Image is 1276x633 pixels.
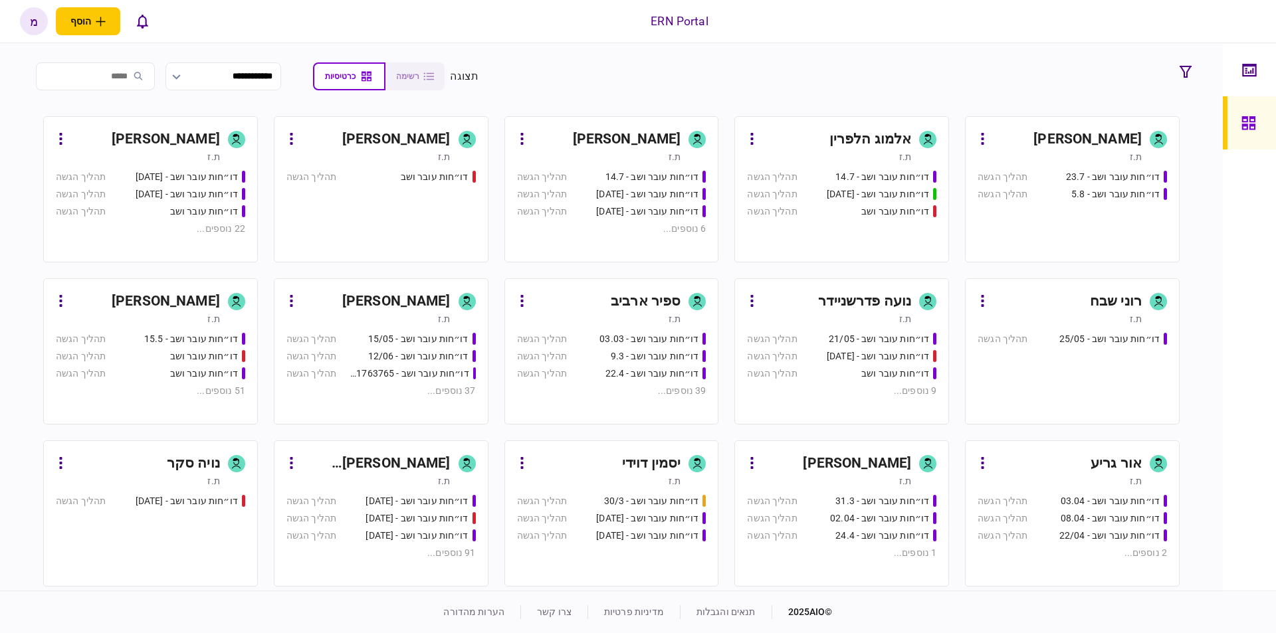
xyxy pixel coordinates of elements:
div: 91 נוספים ... [286,546,476,560]
div: נויה סקר [167,453,220,474]
div: תהליך הגשה [517,511,567,525]
div: תהליך הגשה [747,367,797,381]
div: ת.ז [438,150,450,163]
div: דו״חות עובר ושב - 15.5 [144,332,238,346]
a: נועה פדרשניידרת.זדו״חות עובר ושב - 21/05תהליך הגשהדו״חות עובר ושב - 03/06/25תהליך הגשהדו״חות עובר... [734,278,949,424]
div: ת.ז [669,312,681,325]
div: [PERSON_NAME] [112,291,220,312]
div: תהליך הגשה [517,170,567,184]
div: תהליך הגשה [286,511,336,525]
span: רשימה [396,72,419,81]
div: תהליך הגשה [978,170,1027,184]
a: מדיניות פרטיות [604,606,664,617]
div: תהליך הגשה [56,170,106,184]
div: דו״חות עובר ושב - 02.04 [830,511,929,525]
div: יסמין דוידי [622,453,681,474]
div: ת.ז [207,150,219,163]
div: תהליך הגשה [56,205,106,219]
div: דו״חות עובר ושב - 25/05 [1059,332,1160,346]
div: תהליך הגשה [56,494,106,508]
div: [PERSON_NAME] [PERSON_NAME] [302,453,451,474]
div: דו״חות עובר ושב [170,205,238,219]
a: רוני שבחת.זדו״חות עובר ושב - 25/05תהליך הגשה [965,278,1180,424]
div: דו״חות עובר ושב - 21/05 [829,332,929,346]
div: 22 נוספים ... [56,222,245,236]
div: דו״חות עובר ושב [170,349,238,363]
div: ת.ז [207,312,219,325]
div: [PERSON_NAME] [342,129,451,150]
div: דו״חות עובר ושב - 22.4 [605,367,699,381]
div: תהליך הגשה [978,494,1027,508]
div: דו״חות עובר ושב - 03/06/25 [827,349,929,363]
div: תהליך הגשה [978,332,1027,346]
div: תהליך הגשה [56,187,106,201]
div: דו״חות עובר ושב - 26.06.25 [136,187,238,201]
div: דו״חות עובר ושב - 24.7.25 [596,205,698,219]
a: נויה סקרת.זדו״חות עובר ושב - 19.03.2025תהליך הגשה [43,440,258,587]
div: תהליך הגשה [747,187,797,201]
div: 2 נוספים ... [978,546,1167,560]
button: רשימה [385,62,445,90]
button: פתח רשימת התראות [128,7,156,35]
div: תהליך הגשה [747,170,797,184]
a: אלמוג הלפריןת.זדו״חות עובר ושב - 14.7תהליך הגשהדו״חות עובר ושב - 15.07.25תהליך הגשהדו״חות עובר וש... [734,116,949,262]
div: 1 נוספים ... [747,546,936,560]
div: ת.ז [207,474,219,488]
a: הערות מהדורה [443,606,504,617]
button: פתח תפריט להוספת לקוח [56,7,120,35]
div: תהליך הגשה [517,349,567,363]
div: [PERSON_NAME] [112,129,220,150]
div: תהליך הגשה [747,511,797,525]
div: דו״חות עובר ושב - 08.04 [1061,511,1160,525]
div: 37 נוספים ... [286,384,476,398]
div: תהליך הגשה [517,187,567,201]
div: תהליך הגשה [56,349,106,363]
div: ת.ז [899,150,911,163]
div: דו״חות עובר ושב [861,367,929,381]
a: [PERSON_NAME]ת.זדו״חות עובר ושב - 15/05תהליך הגשהדו״חות עובר ושב - 12/06תהליך הגשהדו״חות עובר ושב... [274,278,488,424]
div: רוני שבח [1090,291,1142,312]
div: תהליך הגשה [747,349,797,363]
a: [PERSON_NAME]ת.זדו״חות עובר ושבתהליך הגשה [274,116,488,262]
a: [PERSON_NAME]ת.זדו״חות עובר ושב - 23.7תהליך הגשהדו״חות עובר ושב - 5.8תהליך הגשה [965,116,1180,262]
button: מ [20,7,48,35]
a: [PERSON_NAME]ת.זדו״חות עובר ושב - 15.5תהליך הגשהדו״חות עובר ושבתהליך הגשהדו״חות עובר ושבתהליך הגש... [43,278,258,424]
div: דו״חות עובר ושב - 22/04 [1059,529,1160,543]
div: [PERSON_NAME] [1033,129,1142,150]
div: ת.ז [669,150,681,163]
div: © 2025 AIO [772,605,833,619]
div: דו״חות עובר ושב - 31.3 [835,494,929,508]
div: תהליך הגשה [286,529,336,543]
div: ת.ז [1130,312,1142,325]
div: תהליך הגשה [747,494,797,508]
div: תהליך הגשה [517,205,567,219]
div: ת.ז [899,312,911,325]
div: דו״חות עובר ושב - 23.7 [1066,170,1160,184]
div: דו״חות עובר ושב - 15/05 [368,332,469,346]
div: ת.ז [438,312,450,325]
div: [PERSON_NAME] [803,453,911,474]
div: תהליך הגשה [747,332,797,346]
div: תצוגה [450,68,478,84]
div: תהליך הגשה [56,367,106,381]
div: ת.ז [1130,474,1142,488]
div: תהליך הגשה [747,529,797,543]
div: תהליך הגשה [286,349,336,363]
div: דו״חות עובר ושב - 24.4 [835,529,929,543]
div: 9 נוספים ... [747,384,936,398]
a: יסמין דוידית.זדו״חות עובר ושב - 30/3תהליך הגשהדו״חות עובר ושב - 31.08.25תהליך הגשהדו״חות עובר ושב... [504,440,719,587]
div: דו״חות עובר ושב [401,170,469,184]
div: דו״חות עובר ושב - 19.03.2025 [136,494,238,508]
div: דו״חות עובר ושב - 03.04 [1061,494,1160,508]
a: [PERSON_NAME]ת.זדו״חות עובר ושב - 31.3תהליך הגשהדו״חות עובר ושב - 02.04תהליך הגשהדו״חות עובר ושב ... [734,440,949,587]
div: דו״חות עובר ושב - 19/03/2025 [366,494,468,508]
div: דו״חות עובר ושב - 30/3 [604,494,699,508]
div: נועה פדרשניידר [818,291,911,312]
div: ת.ז [669,474,681,488]
div: דו״חות עובר ושב - 19.3.25 [366,529,468,543]
div: תהליך הגשה [978,511,1027,525]
a: אור גריעת.זדו״חות עובר ושב - 03.04תהליך הגשהדו״חות עובר ושב - 08.04תהליך הגשהדו״חות עובר ושב - 22... [965,440,1180,587]
a: תנאים והגבלות [696,606,756,617]
div: דו״חות עובר ושב - 03.03 [599,332,698,346]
